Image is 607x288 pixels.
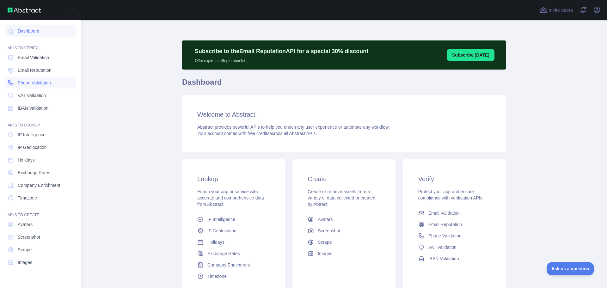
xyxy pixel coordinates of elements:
[305,225,383,236] a: Screenshot
[195,56,368,63] p: Offer expires on September 1st.
[428,255,459,262] span: IBAN Validation
[416,230,493,242] a: Phone Validation
[207,228,236,234] span: IP Geolocation
[5,38,76,51] div: API'S TO VERIFY
[197,131,317,136] span: Your account comes with across all Abstract APIs.
[5,192,76,204] a: Timezone
[18,169,50,176] span: Exchange Rates
[207,216,235,223] span: IP Intelligence
[318,250,332,257] span: Images
[195,248,272,259] a: Exchange Rates
[5,129,76,140] a: IP Intelligence
[308,175,380,183] h3: Create
[195,47,368,56] p: Subscribe to the Email Reputation API for a special 30 % discount
[5,219,76,230] a: Avatars
[418,175,491,183] h3: Verify
[18,92,46,99] span: VAT Validation
[5,102,76,114] a: IBAN Validation
[428,233,462,239] span: Phone Validation
[5,77,76,89] a: Phone Validation
[547,262,594,275] iframe: Toggle Customer Support
[207,250,240,257] span: Exchange Rates
[5,257,76,268] a: Images
[318,228,340,234] span: Screenshot
[418,189,482,200] span: Protect your app and ensure compliance with verification APIs
[549,7,573,14] span: Invite users
[318,216,333,223] span: Avatars
[5,142,76,153] a: IP Geolocation
[18,67,52,73] span: Email Reputation
[5,64,76,76] a: Email Reputation
[18,144,47,150] span: IP Geolocation
[5,154,76,166] a: Holidays
[5,52,76,63] a: Email Validation
[318,239,332,245] span: Scrape
[5,205,76,218] div: API'S TO CREATE
[5,115,76,128] div: API'S TO LOOKUP
[18,105,48,111] span: IBAN Validation
[5,231,76,243] a: Screenshot
[197,175,270,183] h3: Lookup
[18,195,37,201] span: Timezone
[195,236,272,248] a: Holidays
[18,182,60,188] span: Company Enrichment
[5,167,76,178] a: Exchange Rates
[18,221,33,228] span: Avatars
[5,244,76,255] a: Scrape
[305,236,383,248] a: Scrape
[18,234,40,240] span: Screenshot
[305,214,383,225] a: Avatars
[195,271,272,282] a: Timezone
[197,125,390,130] span: Abstract provides powerful APIs to help you enrich any user experience or automate any workflow.
[5,180,76,191] a: Company Enrichment
[18,132,46,138] span: IP Intelligence
[18,157,35,163] span: Holidays
[18,54,49,61] span: Email Validation
[195,214,272,225] a: IP Intelligence
[428,221,462,228] span: Email Reputation
[248,131,269,136] span: free credits
[18,247,32,253] span: Scrape
[538,5,574,15] button: Invite users
[182,77,506,92] h1: Dashboard
[305,248,383,259] a: Images
[207,239,224,245] span: Holidays
[416,242,493,253] a: VAT Validation
[447,49,494,61] button: Subscribe [DATE]
[5,90,76,101] a: VAT Validation
[416,253,493,264] a: IBAN Validation
[195,225,272,236] a: IP Geolocation
[5,25,76,37] a: Dashboard
[207,262,250,268] span: Company Enrichment
[428,210,460,216] span: Email Validation
[197,110,491,119] h3: Welcome to Abstract.
[416,207,493,219] a: Email Validation
[8,8,41,13] img: Abstract API
[18,259,32,266] span: Images
[18,80,51,86] span: Phone Validation
[308,189,375,207] span: Create or retrieve assets from a variety of data collected or created by Abtract
[197,189,264,207] span: Enrich your app or service with accurate and comprehensive data from Abstract
[207,273,227,279] span: Timezone
[428,244,457,250] span: VAT Validation
[416,219,493,230] a: Email Reputation
[195,259,272,271] a: Company Enrichment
